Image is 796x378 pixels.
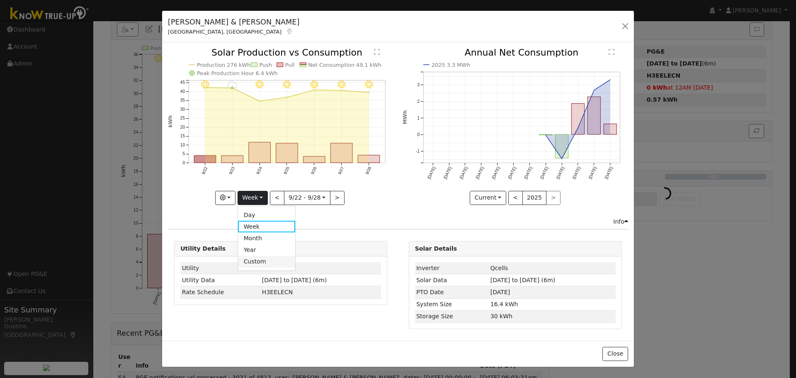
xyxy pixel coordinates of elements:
[168,17,299,27] h5: [PERSON_NAME] & [PERSON_NAME]
[180,286,260,298] td: Rate Schedule
[197,62,250,68] text: Production 276 kWh
[415,245,457,252] strong: Solar Details
[270,191,284,205] button: <
[417,132,420,137] text: 0
[180,107,185,112] text: 30
[262,289,293,295] span: D
[303,156,325,163] rect: onclick=""
[308,62,382,68] text: Net Consumption 49.1 kWh
[238,221,296,232] a: Week
[286,97,288,98] circle: onclick=""
[256,80,264,89] i: 9/24 - Clear
[587,97,600,135] rect: onclick=""
[609,78,612,81] circle: onclick=""
[544,134,547,137] circle: onclick=""
[337,166,345,176] text: 9/27
[560,157,563,161] circle: onclick=""
[283,80,291,89] i: 9/25 - Clear
[238,232,296,244] a: Month
[609,49,614,55] text: 
[508,191,523,205] button: <
[490,265,508,271] span: ID: 1240, authorized: 04/30/25
[238,209,296,221] a: Day
[201,166,208,176] text: 9/22
[490,277,555,283] span: [DATE] to [DATE] (6m)
[470,191,506,205] button: Current
[259,100,260,102] circle: onclick=""
[197,70,278,76] text: Peak Production Hour 6.4 kWh
[417,116,420,120] text: 1
[238,256,296,268] a: Custom
[490,301,518,307] span: 16.4 kWh
[249,142,271,163] rect: onclick=""
[180,143,185,147] text: 10
[180,98,185,103] text: 35
[183,152,185,156] text: 5
[490,313,512,319] span: 30 kWh
[416,149,420,154] text: -1
[228,166,235,176] text: 9/23
[255,166,263,176] text: 9/24
[576,127,580,130] circle: onclick=""
[368,92,370,93] circle: onclick=""
[183,161,185,165] text: 0
[415,286,489,298] td: PTO Date
[571,104,584,134] rect: onclick=""
[180,245,226,252] strong: Utility Details
[415,298,489,310] td: System Size
[204,87,206,88] circle: onclick=""
[285,62,295,68] text: Pull
[491,166,500,180] text: [DATE]
[417,83,420,87] text: 3
[284,191,330,205] button: 9/22 - 9/28
[260,62,272,68] text: Push
[459,166,468,180] text: [DATE]
[167,115,173,128] text: kWh
[539,166,549,180] text: [DATE]
[227,80,238,89] i: 9/23 - MostlyCloudy
[602,347,628,361] button: Close
[587,166,597,180] text: [DATE]
[374,49,380,55] text: 
[490,289,510,295] span: [DATE]
[415,262,489,274] td: Inverter
[262,277,327,283] span: [DATE] to [DATE] (6m)
[464,47,578,58] text: Annual Net Consumption
[555,134,568,158] rect: onclick=""
[539,134,552,135] rect: onclick=""
[201,80,209,89] i: 9/22 - Clear
[417,99,420,104] text: 2
[592,89,596,92] circle: onclick=""
[180,125,185,129] text: 20
[523,166,533,180] text: [DATE]
[180,274,260,286] td: Utility Data
[337,80,346,89] i: 9/27 - MostlyClear
[427,166,436,180] text: [DATE]
[442,166,452,180] text: [DATE]
[415,274,489,286] td: Solar Data
[168,29,282,35] span: [GEOGRAPHIC_DATA], [GEOGRAPHIC_DATA]
[221,156,243,163] rect: onclick=""
[238,191,268,205] button: Week
[341,90,342,91] circle: onclick=""
[194,156,216,163] rect: onclick=""
[180,89,185,94] text: 40
[556,166,565,180] text: [DATE]
[522,191,547,205] button: 2025
[211,47,362,58] text: Solar Production vs Consumption
[432,62,470,68] text: 2025 3.3 MWh
[415,310,489,322] td: Storage Size
[238,244,296,256] a: Year
[180,116,185,121] text: 25
[365,166,372,176] text: 9/28
[330,191,345,205] button: >
[180,134,185,139] text: 15
[507,166,517,180] text: [DATE]
[313,89,315,91] circle: onclick=""
[358,155,380,163] rect: onclick=""
[613,217,628,226] div: Info
[604,166,613,180] text: [DATE]
[231,87,233,89] circle: onclick=""
[180,262,260,274] td: Utility
[276,144,298,163] rect: onclick=""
